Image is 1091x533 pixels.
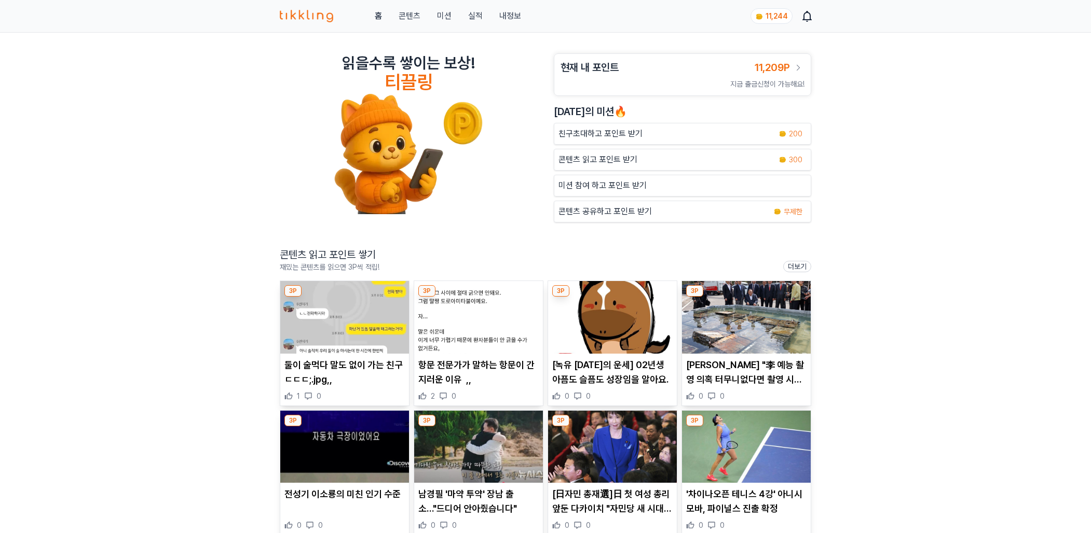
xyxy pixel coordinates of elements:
div: 3P 항문 전문가가 말하는 항문이 간지러운 이유 ,, 항문 전문가가 말하는 항문이 간지러운 이유 ,, 2 0 [414,280,543,406]
div: 3P 장동혁 "李 예능 촬영 의혹 터무니없다면 촬영 시간 밝히면 될 것" [PERSON_NAME] "李 예능 촬영 의혹 터무니없다면 촬영 시간 밝히면 될 것" 0 0 [681,280,811,406]
div: 3P [552,415,569,426]
a: 콘텐츠 [399,10,420,22]
p: 남경필 '마약 투약' 장남 출소…"드디어 안아줬습니다" [418,487,539,516]
span: 0 [452,391,456,401]
h2: 콘텐츠 읽고 포인트 쌓기 [280,247,379,262]
div: 3P [686,415,703,426]
div: 3P 둘이 술먹다 말도 없이 가는 친구 ㄷㄷㄷ;.jpg,, 둘이 술먹다 말도 없이 가는 친구 ㄷㄷㄷ;.jpg,, 1 0 [280,280,410,406]
a: coin 11,244 [751,8,790,24]
span: 지금 출금신청이 가능해요! [730,80,804,88]
span: 11,209P [755,61,790,74]
img: coin [755,12,763,21]
p: [PERSON_NAME] "李 예능 촬영 의혹 터무니없다면 촬영 시간 밝히면 될 것" [686,358,807,387]
a: 11,209P [755,60,804,75]
p: 항문 전문가가 말하는 항문이 간지러운 이유 ,, [418,358,539,387]
a: 실적 [468,10,483,22]
img: [녹유 오늘의 운세] 02년생 아픔도 슬픔도 성장임을 알아요. [548,281,677,354]
span: 0 [565,391,569,401]
p: 재밌는 콘텐츠를 읽으면 3P씩 적립! [280,262,379,272]
span: 0 [565,520,569,530]
span: 0 [317,391,321,401]
p: 미션 참여 하고 포인트 받기 [558,179,647,192]
button: 친구초대하고 포인트 받기 coin 200 [554,123,811,145]
h2: 읽을수록 쌓이는 보상! [342,53,475,72]
img: [日자민 총재選]日 첫 여성 총리 앞둔 다카이치 "자민당 새 시대 열었다" [548,411,677,483]
img: 남경필 '마약 투약' 장남 출소…"드디어 안아줬습니다" [414,411,543,483]
img: coin [779,156,787,164]
h2: [DATE]의 미션🔥 [554,104,811,119]
img: tikkling_character [334,93,483,214]
div: 3P [녹유 오늘의 운세] 02년생 아픔도 슬픔도 성장임을 알아요. [녹유 [DATE]의 운세] 02년생 아픔도 슬픔도 성장임을 알아요. 0 0 [548,280,677,406]
button: 미션 참여 하고 포인트 받기 [554,175,811,197]
span: 1 [297,391,300,401]
span: 0 [720,391,725,401]
span: 0 [586,520,591,530]
p: 콘텐츠 공유하고 포인트 받기 [558,205,652,218]
span: 0 [720,520,725,530]
img: 티끌링 [280,10,333,22]
span: 0 [699,391,703,401]
a: 더보기 [783,261,811,272]
img: coin [779,130,787,138]
p: 콘텐츠 읽고 포인트 받기 [558,153,637,166]
img: 항문 전문가가 말하는 항문이 간지러운 이유 ,, [414,281,543,354]
img: coin [773,207,782,216]
img: 장동혁 "李 예능 촬영 의혹 터무니없다면 촬영 시간 밝히면 될 것" [682,281,811,354]
a: 내정보 [499,10,521,22]
h4: 티끌링 [385,72,433,93]
h3: 현재 내 포인트 [561,60,619,75]
span: 0 [431,520,435,530]
span: 0 [586,391,591,401]
span: 0 [699,520,703,530]
div: 3P [552,285,569,297]
p: '차이나오픈 테니스 4강' 아니시모바, 파이널스 진출 확정 [686,487,807,516]
img: 전성기 이소룡의 미친 인기 수준 [280,411,409,483]
span: 200 [789,129,802,139]
span: 300 [789,155,802,165]
div: 3P [418,415,435,426]
a: 콘텐츠 공유하고 포인트 받기 coin 무제한 [554,201,811,222]
div: 3P [284,415,302,426]
div: 3P [418,285,435,297]
span: 0 [452,520,457,530]
img: '차이나오픈 테니스 4강' 아니시모바, 파이널스 진출 확정 [682,411,811,483]
span: 2 [431,391,435,401]
span: 0 [318,520,323,530]
a: 콘텐츠 읽고 포인트 받기 coin 300 [554,149,811,171]
a: 홈 [375,10,382,22]
div: 3P [284,285,302,297]
p: 둘이 술먹다 말도 없이 가는 친구 ㄷㄷㄷ;.jpg,, [284,358,405,387]
span: 11,244 [766,12,788,20]
span: 무제한 [784,206,802,217]
p: [녹유 [DATE]의 운세] 02년생 아픔도 슬픔도 성장임을 알아요. [552,358,673,387]
div: 3P [686,285,703,297]
span: 0 [297,520,302,530]
p: [日자민 총재選]日 첫 여성 총리 앞둔 다카이치 "자민당 새 시대 열었다" [552,487,673,516]
p: 전성기 이소룡의 미친 인기 수준 [284,487,405,501]
img: 둘이 술먹다 말도 없이 가는 친구 ㄷㄷㄷ;.jpg,, [280,281,409,354]
button: 미션 [437,10,452,22]
p: 친구초대하고 포인트 받기 [558,128,643,140]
